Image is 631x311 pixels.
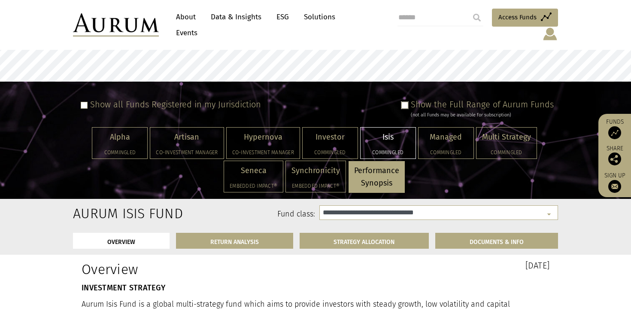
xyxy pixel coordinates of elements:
[492,9,558,27] a: Access Funds
[232,150,294,155] h5: Co-investment Manager
[603,118,627,139] a: Funds
[98,150,142,155] h5: Commingled
[90,99,261,110] label: Show all Funds Registered in my Jurisdiction
[308,131,352,143] p: Investor
[603,146,627,165] div: Share
[366,150,410,155] h5: Commingled
[542,27,558,41] img: account-icon.svg
[435,233,558,249] a: DOCUMENTS & INFO
[608,152,621,165] img: Share this post
[291,165,340,177] p: Synchronicity
[206,9,266,25] a: Data & Insights
[411,99,554,110] label: Show the Full Range of Aurum Funds
[498,12,537,22] span: Access Funds
[230,183,277,189] h5: Embedded Impact®
[300,233,429,249] a: STRATEGY ALLOCATION
[291,183,340,189] h5: Embedded Impact®
[82,261,309,277] h1: Overview
[176,233,293,249] a: RETURN ANALYSIS
[354,165,399,189] p: Performance Synopsis
[424,150,468,155] h5: Commingled
[308,150,352,155] h5: Commingled
[172,25,197,41] a: Events
[156,150,218,155] h5: Co-investment Manager
[230,165,277,177] p: Seneca
[300,9,340,25] a: Solutions
[482,150,531,155] h5: Commingled
[156,209,315,220] label: Fund class:
[322,261,549,270] h3: [DATE]
[482,131,531,143] p: Multi Strategy
[172,9,200,25] a: About
[272,9,293,25] a: ESG
[82,283,165,293] strong: INVESTMENT STRATEGY
[98,131,142,143] p: Alpha
[366,131,410,143] p: Isis
[603,172,627,193] a: Sign up
[156,131,218,143] p: Artisan
[424,131,468,143] p: Managed
[73,205,143,222] h2: Aurum Isis Fund
[468,9,485,26] input: Submit
[73,13,159,37] img: Aurum
[608,180,621,193] img: Sign up to our newsletter
[232,131,294,143] p: Hypernova
[411,111,554,119] div: (not all Funds may be available for subscription)
[608,126,621,139] img: Access Funds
